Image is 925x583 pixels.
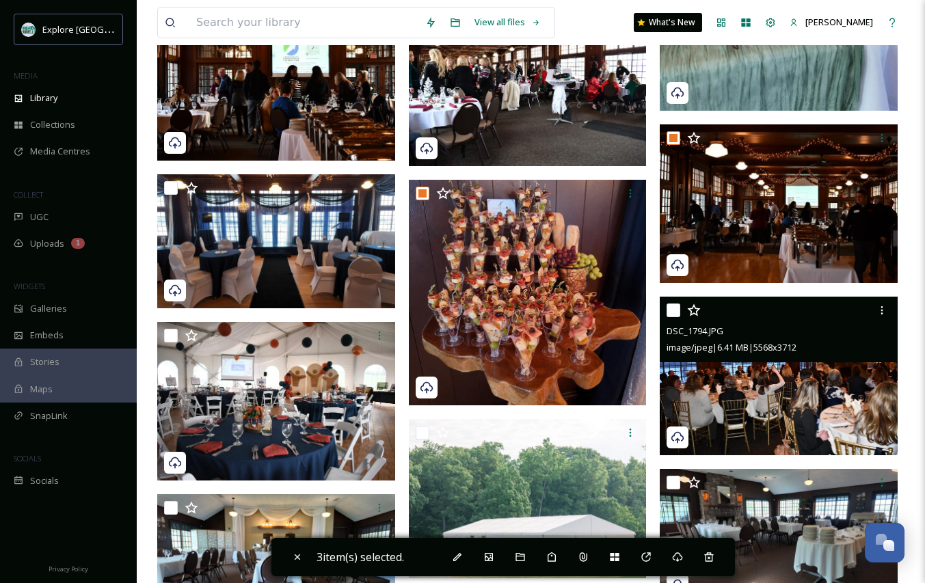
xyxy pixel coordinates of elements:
[805,16,873,28] span: [PERSON_NAME]
[468,9,548,36] a: View all files
[317,550,404,565] span: 3 item(s) selected.
[14,189,43,200] span: COLLECT
[157,174,395,308] img: Wentworth Gala 2025 (12).jpg
[157,322,395,480] img: DSC_6468.JPG
[14,453,41,463] span: SOCIALS
[667,325,723,337] span: DSC_1794.JPG
[30,118,75,131] span: Collections
[30,329,64,342] span: Embeds
[30,145,90,158] span: Media Centres
[409,8,647,166] img: DSC_6662.JPG
[14,281,45,291] span: WIDGETS
[634,13,702,32] a: What's New
[865,523,904,562] button: Open Chat
[30,211,49,223] span: UGC
[409,180,647,406] img: Wentworth Gala 2025 (52).jpg
[783,9,880,36] a: [PERSON_NAME]
[660,124,898,283] img: DSC_5109.JPG
[49,565,88,573] span: Privacy Policy
[667,341,796,353] span: image/jpeg | 6.41 MB | 5568 x 3712
[30,355,59,368] span: Stories
[22,23,36,36] img: 67e7af72-b6c8-455a-acf8-98e6fe1b68aa.avif
[157,2,395,161] img: DSC_5110.JPG
[71,238,85,249] div: 1
[30,383,53,396] span: Maps
[30,92,57,105] span: Library
[660,297,898,455] img: DSC_1794.JPG
[30,474,59,487] span: Socials
[30,237,64,250] span: Uploads
[14,70,38,81] span: MEDIA
[42,23,230,36] span: Explore [GEOGRAPHIC_DATA][PERSON_NAME]
[189,8,418,38] input: Search your library
[49,560,88,576] a: Privacy Policy
[30,409,68,422] span: SnapLink
[409,419,647,578] img: 230610 Waldenwoods-22.jpg
[30,302,67,315] span: Galleries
